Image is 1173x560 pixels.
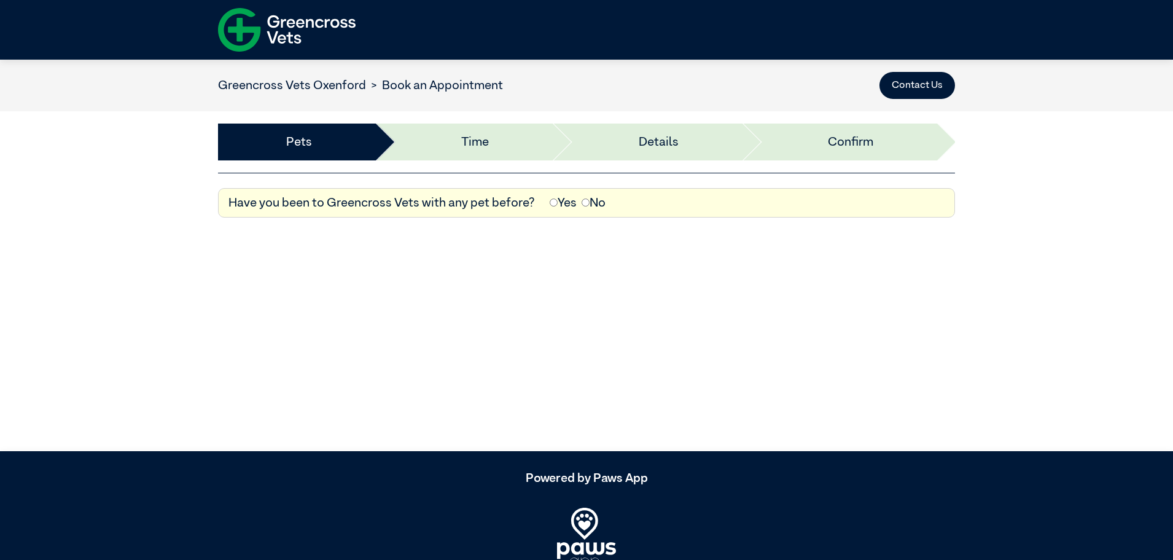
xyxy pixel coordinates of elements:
[550,194,577,212] label: Yes
[228,194,535,212] label: Have you been to Greencross Vets with any pet before?
[218,79,366,92] a: Greencross Vets Oxenford
[366,76,503,95] li: Book an Appointment
[286,133,312,151] a: Pets
[218,471,955,486] h5: Powered by Paws App
[550,199,558,207] input: Yes
[218,76,503,95] nav: breadcrumb
[582,199,590,207] input: No
[218,3,356,57] img: f-logo
[879,72,955,99] button: Contact Us
[582,194,606,212] label: No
